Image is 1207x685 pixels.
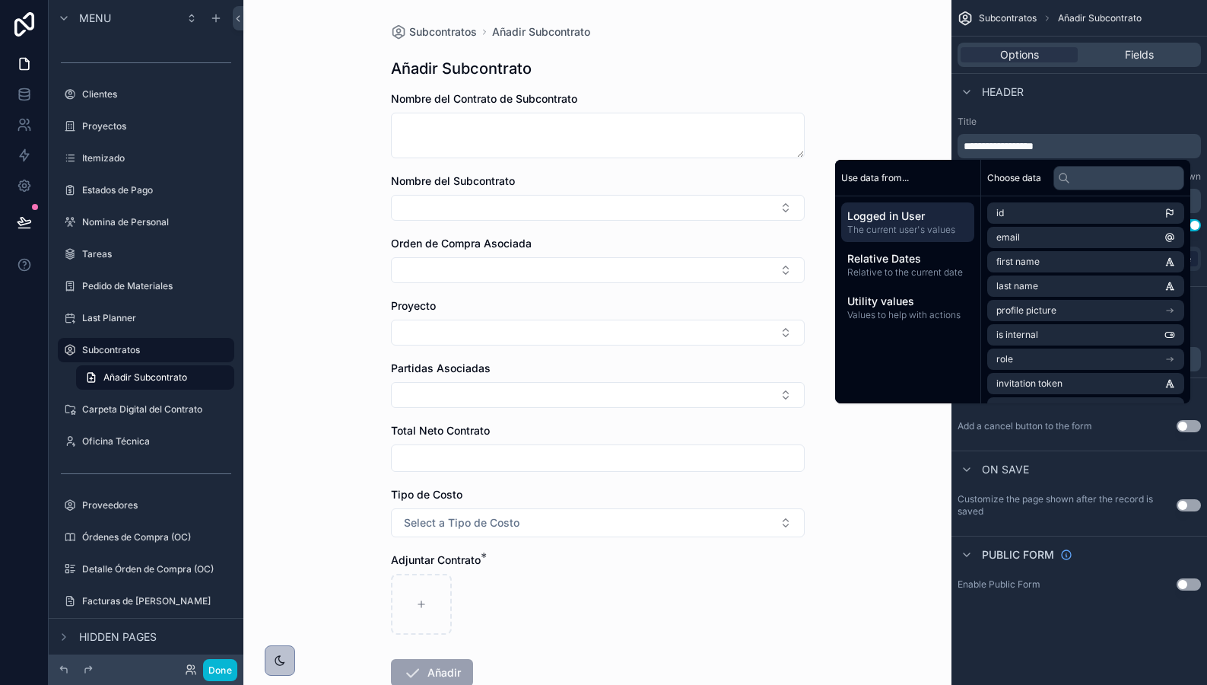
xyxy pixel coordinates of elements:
span: Total Neto Contrato [391,424,490,437]
label: Facturas de [PERSON_NAME] [82,595,231,607]
span: Hidden pages [79,629,157,645]
a: Carpeta Digital del Contrato [58,397,234,422]
span: Nombre del Contrato de Subcontrato [391,92,577,105]
label: Subcontratos [82,344,225,356]
label: Carpeta Digital del Contrato [82,403,231,416]
span: Subcontratos [409,24,477,40]
button: Done [203,659,237,681]
span: Public form [982,547,1054,562]
label: Estados de Pago [82,184,231,196]
a: Subcontratos [58,338,234,362]
a: Clientes [58,82,234,107]
span: Subcontratos [979,12,1037,24]
a: Detalle Órden de Compra (OC) [58,557,234,581]
span: Menu [79,11,111,26]
label: Nomina de Personal [82,216,231,228]
a: Añadir Subcontrato [492,24,590,40]
span: Partidas Asociadas [391,362,491,374]
span: Values to help with actions [847,309,968,321]
span: Añadir Subcontrato [1058,12,1142,24]
label: Itemizado [82,152,231,164]
span: Adjuntar Contrato [391,553,481,566]
label: Proyectos [82,120,231,132]
label: Add a cancel button to the form [958,420,1092,432]
span: Choose data [987,172,1041,184]
span: Proyecto [391,299,436,312]
label: Customize the page shown after the record is saved [958,493,1177,518]
span: Relative Dates [847,251,968,266]
a: Facturas de [PERSON_NAME] [58,589,234,613]
span: Tipo de Costo [391,488,462,501]
span: Fields [1125,47,1154,62]
span: Header [982,84,1024,100]
a: Last Planner [58,306,234,330]
a: Estados de Pago [58,178,234,202]
button: Select Button [391,257,805,283]
div: Enable Public Form [958,578,1040,591]
button: Select Button [391,320,805,346]
label: Oficina Técnica [82,435,231,448]
label: Tareas [82,248,231,260]
span: Logged in User [847,209,968,224]
label: Proveedores [82,499,231,511]
a: Órdenes de Compra (OC) [58,525,234,550]
span: Orden de Compra Asociada [391,237,532,250]
button: Select Button [391,508,805,537]
label: Clientes [82,88,231,100]
a: Subcontratos [391,24,477,40]
a: Pedido de Materiales [58,274,234,298]
span: On save [982,462,1029,477]
label: Pedido de Materiales [82,280,231,292]
a: Añadir Subcontrato [76,365,234,390]
span: Utility values [847,294,968,309]
a: Proyectos [58,114,234,139]
span: Nombre del Subcontrato [391,174,515,187]
label: Last Planner [82,312,231,324]
span: Relative to the current date [847,266,968,279]
a: Oficina Técnica [58,429,234,454]
span: Use data from... [841,172,909,184]
div: scrollable content [835,196,980,333]
span: Select a Tipo de Costo [404,515,519,530]
span: Options [1000,47,1039,62]
a: Itemizado [58,146,234,170]
label: Detalle Órden de Compra (OC) [82,563,231,575]
h1: Añadir Subcontrato [391,58,532,79]
span: The current user's values [847,224,968,236]
a: Nomina de Personal [58,210,234,234]
label: Órdenes de Compra (OC) [82,531,231,543]
label: Title [958,116,1201,128]
button: Select Button [391,195,805,221]
span: Añadir Subcontrato [103,371,187,384]
button: Select Button [391,382,805,408]
a: Tareas [58,242,234,266]
a: Proveedores [58,493,234,518]
div: scrollable content [958,134,1201,158]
